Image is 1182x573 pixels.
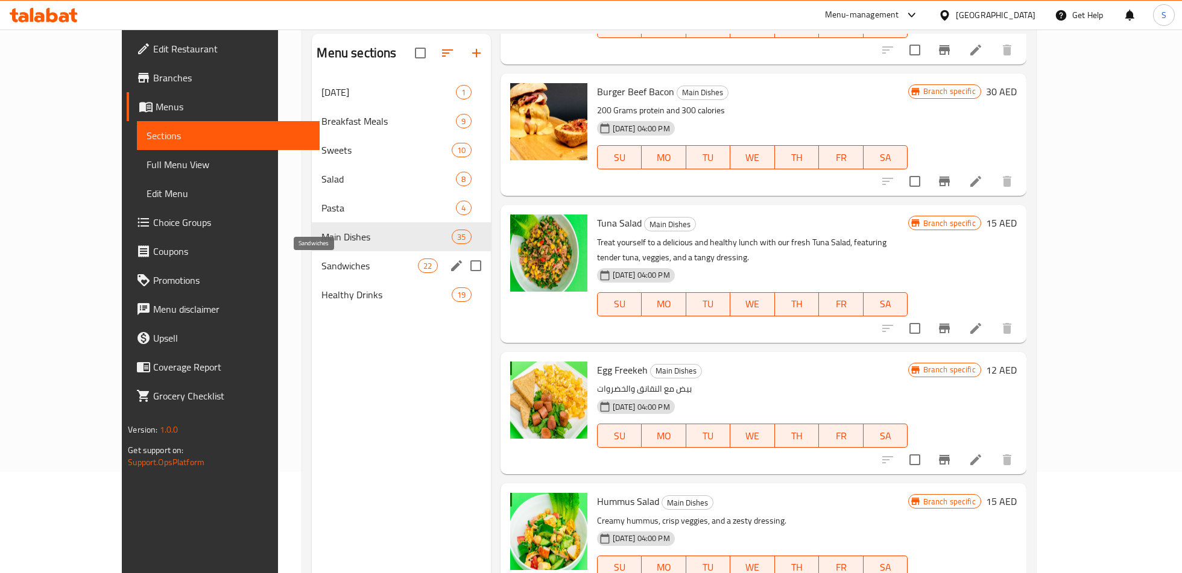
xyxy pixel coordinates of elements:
[608,269,675,281] span: [DATE] 04:00 PM
[153,273,309,287] span: Promotions
[128,422,157,437] span: Version:
[128,442,183,458] span: Get support on:
[452,145,470,156] span: 10
[321,114,456,128] span: Breakfast Meals
[153,70,309,85] span: Branches
[986,83,1017,100] h6: 30 AED
[153,215,309,230] span: Choice Groups
[153,302,309,316] span: Menu disclaimer
[602,149,637,166] span: SU
[452,231,470,243] span: 35
[986,493,1017,510] h6: 15 AED
[930,167,959,196] button: Branch-specific-item
[646,17,681,34] span: MO
[153,389,309,403] span: Grocery Checklist
[780,295,815,313] span: TH
[918,86,981,97] span: Branch specific
[691,427,726,445] span: TU
[993,36,1022,64] button: delete
[686,424,731,448] button: TU
[662,496,713,510] span: Main Dishes
[597,361,648,379] span: Egg Freekeh
[452,289,470,301] span: 19
[457,202,470,214] span: 4
[930,445,959,474] button: Branch-specific-item
[956,8,1035,22] div: [GEOGRAPHIC_DATA]
[969,174,983,189] a: Edit menu item
[780,149,815,166] span: TH
[730,424,775,448] button: WE
[730,292,775,316] button: WE
[691,295,726,313] span: TU
[1161,8,1166,22] span: S
[969,452,983,467] a: Edit menu item
[691,17,726,34] span: TU
[433,39,462,67] span: Sort sections
[312,280,490,309] div: Healthy Drinks19
[452,287,471,302] div: items
[930,36,959,64] button: Branch-specific-item
[902,447,928,472] span: Select to update
[510,493,587,570] img: Hummus Salad
[650,364,702,378] div: Main Dishes
[312,107,490,136] div: Breakfast Meals9
[137,121,319,150] a: Sections
[321,172,456,186] span: Salad
[819,292,864,316] button: FR
[993,167,1022,196] button: delete
[730,145,775,169] button: WE
[127,237,319,266] a: Coupons
[321,201,456,215] span: Pasta
[691,149,726,166] span: TU
[160,422,179,437] span: 1.0.0
[127,352,319,381] a: Coverage Report
[602,295,637,313] span: SU
[608,533,675,544] span: [DATE] 04:00 PM
[312,193,490,222] div: Pasta4
[321,258,418,273] span: Sandwiches
[312,78,490,107] div: [DATE]1
[677,86,728,100] div: Main Dishes
[918,218,981,229] span: Branch specific
[597,513,908,528] p: Creamy hummus, crisp veggies, and a zesty dressing.
[597,103,908,118] p: 200 Grams protein and 300 calories
[602,427,637,445] span: SU
[642,424,686,448] button: MO
[824,427,859,445] span: FR
[317,44,396,62] h2: Menu sections
[418,258,437,273] div: items
[662,495,713,510] div: Main Dishes
[986,214,1017,231] h6: 15 AED
[597,235,908,265] p: Treat yourself to a delicious and healthy lunch with our fresh Tuna Salad, featuring tender tuna,...
[321,85,456,99] span: [DATE]
[825,8,899,22] div: Menu-management
[735,427,770,445] span: WE
[597,381,908,396] p: بيض مع النقانق والخضروات
[644,217,696,231] div: Main Dishes
[868,295,903,313] span: SA
[510,362,587,439] img: Egg Freekeh
[127,34,319,63] a: Edit Restaurant
[645,218,695,231] span: Main Dishes
[462,39,491,67] button: Add section
[608,401,675,413] span: [DATE] 04:00 PM
[646,427,681,445] span: MO
[127,381,319,410] a: Grocery Checklist
[918,364,981,375] span: Branch specific
[147,186,309,201] span: Edit Menu
[447,257,466,275] button: edit
[321,143,452,157] span: Sweets
[321,287,452,302] div: Healthy Drinks
[312,251,490,280] div: Sandwiches22edit
[457,174,470,185] span: 8
[153,42,309,56] span: Edit Restaurant
[902,37,928,63] span: Select to update
[864,424,908,448] button: SA
[824,295,859,313] span: FR
[127,295,319,324] a: Menu disclaimer
[642,145,686,169] button: MO
[775,145,820,169] button: TH
[969,43,983,57] a: Edit menu item
[153,331,309,345] span: Upsell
